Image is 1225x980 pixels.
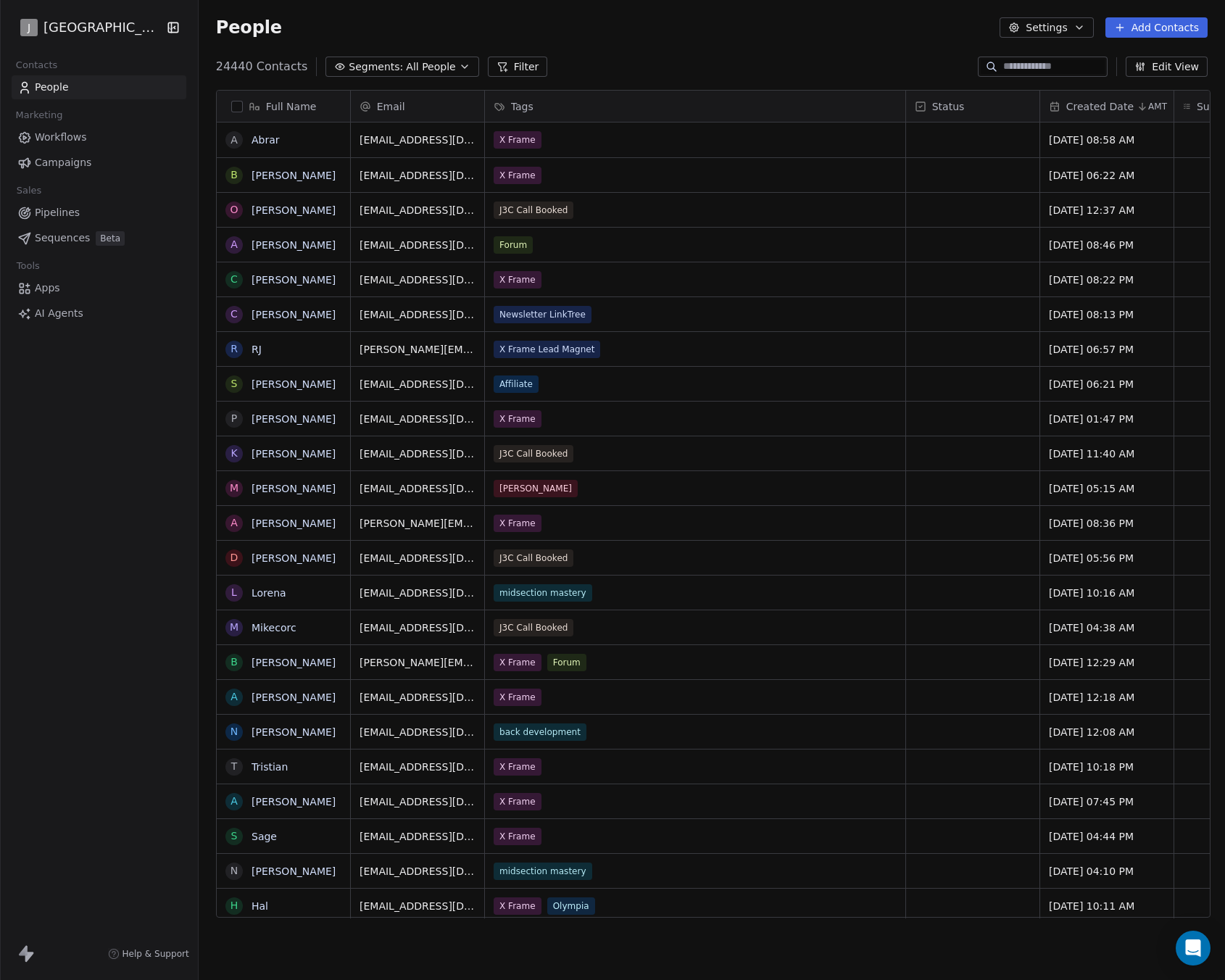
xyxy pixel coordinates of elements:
a: [PERSON_NAME] [252,796,336,807]
span: [EMAIL_ADDRESS][DOMAIN_NAME] [360,273,476,287]
span: midsection mastery [494,584,592,602]
span: [DATE] 12:29 AM [1049,655,1165,670]
div: D [230,550,238,565]
span: [EMAIL_ADDRESS][DOMAIN_NAME] [360,586,476,600]
span: People [35,80,69,95]
a: Pipelines [12,201,186,225]
span: X Frame [494,758,541,776]
span: X Frame [494,828,541,845]
a: [PERSON_NAME] [252,309,336,320]
span: [DATE] 06:21 PM [1049,377,1165,391]
span: Beta [96,231,125,246]
span: [EMAIL_ADDRESS][DOMAIN_NAME] [360,447,476,461]
span: [DATE] 11:40 AM [1049,447,1165,461]
span: J3C Call Booked [494,549,573,567]
span: Affiliate [494,375,539,393]
span: X Frame [494,131,541,149]
div: L [231,585,237,600]
span: [DATE] 08:58 AM [1049,133,1165,147]
a: [PERSON_NAME] [252,378,336,390]
span: [DATE] 08:36 PM [1049,516,1165,531]
span: [EMAIL_ADDRESS][DOMAIN_NAME] [360,168,476,183]
span: Workflows [35,130,87,145]
button: J[GEOGRAPHIC_DATA] [17,15,157,40]
span: [DATE] 07:45 PM [1049,794,1165,809]
div: M [230,481,238,496]
span: Email [377,99,405,114]
a: [PERSON_NAME] [252,483,336,494]
div: A [231,237,238,252]
a: [PERSON_NAME] [252,518,336,529]
span: All People [406,59,455,75]
div: A [231,515,238,531]
span: Forum [494,236,533,254]
span: J3C Call Booked [494,202,573,219]
span: [DATE] 04:38 AM [1049,620,1165,635]
div: Full Name [217,91,350,122]
span: Sales [10,180,48,202]
span: Marketing [9,104,69,126]
span: X Frame [494,167,541,184]
span: [DATE] 10:18 PM [1049,760,1165,774]
span: Full Name [266,99,317,114]
div: P [231,411,237,426]
span: [EMAIL_ADDRESS][DOMAIN_NAME] [360,377,476,391]
span: [DATE] 04:44 PM [1049,829,1165,844]
div: Tags [485,91,905,122]
span: [EMAIL_ADDRESS][DOMAIN_NAME] [360,307,476,322]
span: [DATE] 05:56 PM [1049,551,1165,565]
div: A [231,794,238,809]
span: [EMAIL_ADDRESS][DOMAIN_NAME] [360,203,476,217]
span: [EMAIL_ADDRESS][DOMAIN_NAME] [360,133,476,147]
span: [EMAIL_ADDRESS][DOMAIN_NAME] [360,620,476,635]
span: 24440 Contacts [216,58,308,75]
span: [DATE] 12:37 AM [1049,203,1165,217]
a: [PERSON_NAME] [252,239,336,251]
span: [EMAIL_ADDRESS][DOMAIN_NAME] [360,725,476,739]
span: Status [932,99,965,114]
span: [DATE] 08:13 PM [1049,307,1165,322]
div: R [231,341,238,357]
span: [DATE] 06:22 AM [1049,168,1165,183]
span: Olympia [547,897,594,915]
a: [PERSON_NAME] [252,552,336,564]
span: [EMAIL_ADDRESS][DOMAIN_NAME] [360,760,476,774]
span: [EMAIL_ADDRESS][DOMAIN_NAME] [360,412,476,426]
a: [PERSON_NAME] [252,865,336,877]
a: [PERSON_NAME] [252,413,336,425]
span: [PERSON_NAME][EMAIL_ADDRESS][PERSON_NAME][DOMAIN_NAME] [360,516,476,531]
div: K [231,446,237,461]
span: [DATE] 10:11 AM [1049,899,1165,913]
span: Tags [511,99,533,114]
span: [DATE] 10:16 AM [1049,586,1165,600]
span: [PERSON_NAME][EMAIL_ADDRESS][DOMAIN_NAME] [360,342,476,357]
div: Created DateAMT [1040,91,1174,122]
a: [PERSON_NAME] [252,448,336,460]
a: Campaigns [12,151,186,175]
a: Sage [252,831,277,842]
span: Apps [35,281,60,296]
div: grid [217,122,351,918]
span: [EMAIL_ADDRESS][DOMAIN_NAME] [360,238,476,252]
a: [PERSON_NAME] [252,170,336,181]
div: Open Intercom Messenger [1176,931,1211,966]
span: Newsletter LinkTree [494,306,591,323]
span: X Frame [494,897,541,915]
span: [DATE] 12:18 AM [1049,690,1165,705]
a: [PERSON_NAME] [252,657,336,668]
span: X Frame [494,654,541,671]
span: [DATE] 01:47 PM [1049,412,1165,426]
div: Email [351,91,484,122]
span: Sequences [35,231,90,246]
button: Settings [1000,17,1093,38]
span: midsection mastery [494,863,592,880]
span: X Frame [494,410,541,428]
span: AI Agents [35,306,83,321]
span: Campaigns [35,155,91,170]
span: [PERSON_NAME][EMAIL_ADDRESS][DOMAIN_NAME] [360,655,476,670]
span: [DATE] 04:10 PM [1049,864,1165,879]
span: [EMAIL_ADDRESS][DOMAIN_NAME] [360,481,476,496]
span: X Frame [494,515,541,532]
div: C [231,307,238,322]
span: [DATE] 06:57 PM [1049,342,1165,357]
